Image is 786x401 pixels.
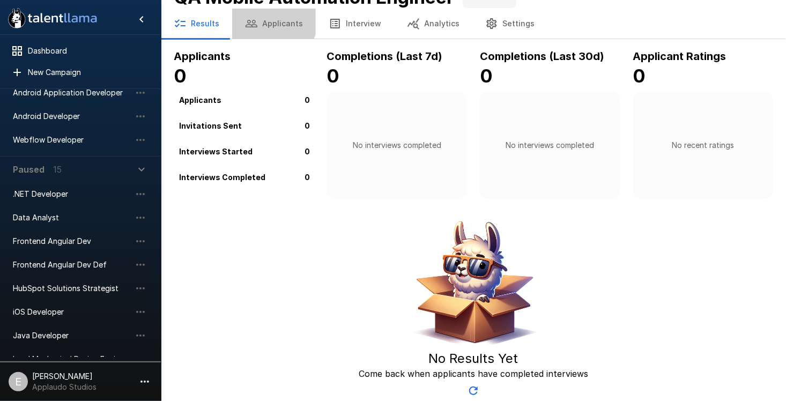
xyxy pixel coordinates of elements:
[394,9,472,39] button: Analytics
[327,65,340,87] b: 0
[327,50,443,63] b: Completions (Last 7d)
[316,9,394,39] button: Interview
[305,94,310,106] p: 0
[161,9,232,39] button: Results
[305,172,310,183] p: 0
[359,367,588,380] p: Come back when applicants have completed interviews
[429,350,518,367] h5: No Results Yet
[174,50,231,63] b: Applicants
[633,65,646,87] b: 0
[480,50,604,63] b: Completions (Last 30d)
[633,50,726,63] b: Applicant Ratings
[406,216,540,350] img: Animated document
[232,9,316,39] button: Applicants
[174,65,187,87] b: 0
[472,9,547,39] button: Settings
[672,140,734,151] p: No recent ratings
[506,140,594,151] p: No interviews completed
[305,120,310,131] p: 0
[480,65,493,87] b: 0
[353,140,441,151] p: No interviews completed
[305,146,310,157] p: 0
